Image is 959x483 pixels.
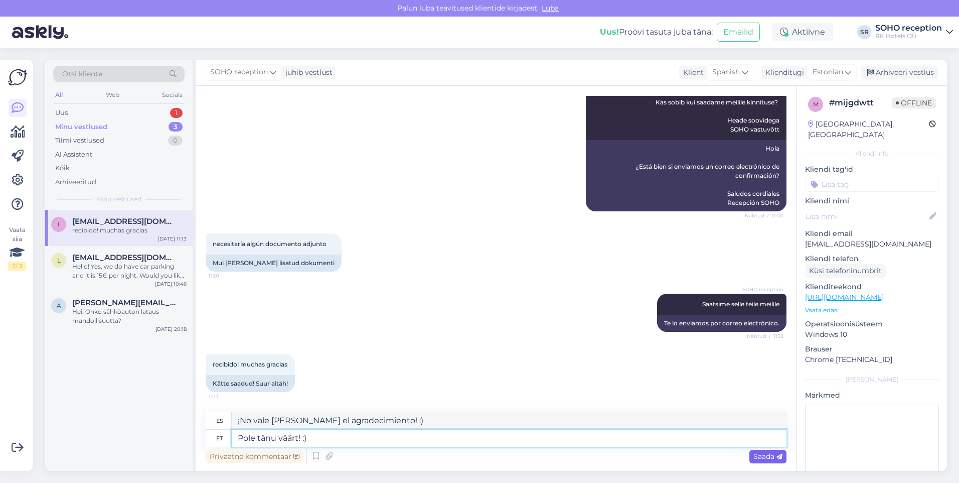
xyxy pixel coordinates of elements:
div: RK Hotels OÜ [875,32,942,40]
span: Saada [753,452,782,461]
div: Vaata siia [8,225,26,271]
div: Web [104,88,121,101]
div: Tiimi vestlused [55,136,104,146]
div: [DATE] 10:46 [155,280,187,288]
span: a [57,302,61,309]
div: Küsi telefoninumbrit [805,264,886,278]
b: Uus! [600,27,619,37]
div: 3 [169,122,183,132]
div: Kätte saadud! Suur aitäh! [206,375,295,392]
div: 0 [168,136,183,146]
span: Otsi kliente [62,69,102,79]
div: Uus [55,108,68,118]
div: 1 [170,108,183,118]
div: Hola ¿Está bien si enviamos un correo electrónico de confirmación? Saludos cordiales Recepción SOHO [586,140,786,211]
input: Lisa nimi [806,211,927,222]
span: Offline [892,97,936,108]
div: Arhiveeri vestlus [861,66,938,79]
span: idi2@onyxsolar.com [72,217,177,226]
div: juhib vestlust [281,67,333,78]
div: Kliendi info [805,149,939,158]
span: SOHO reception [742,286,783,293]
p: Operatsioonisüsteem [805,319,939,329]
span: SOHO reception [210,67,268,78]
p: Chrome [TECHNICAL_ID] [805,354,939,365]
div: [DATE] 20:18 [155,325,187,333]
div: Socials [160,88,185,101]
textarea: Pole tänu väärt! :) [232,430,786,447]
span: Estonian [813,67,843,78]
button: Emailid [717,23,760,42]
p: Kliendi email [805,228,939,239]
p: Brauser [805,344,939,354]
span: lucindaritchie@gmail.com [72,253,177,262]
span: 11:13 [209,393,246,400]
p: Märkmed [805,390,939,401]
p: [EMAIL_ADDRESS][DOMAIN_NAME] [805,239,939,250]
span: anne@saksii.fi [72,298,177,307]
div: Kõik [55,163,70,173]
span: recibido! muchas gracias [213,360,287,368]
div: 2 / 3 [8,262,26,271]
div: Hello! Yes, we do have car parking and it is 15€ per night. Would you like to reserve a parking s... [72,262,187,280]
div: All [53,88,65,101]
div: Mul [PERSON_NAME] lisatud dokumenti [206,255,342,272]
span: Saatsime selle teile meilile [702,300,779,308]
span: m [813,100,819,108]
div: recibido! muchas gracias [72,226,187,235]
p: Kliendi telefon [805,254,939,264]
span: Minu vestlused [96,195,141,204]
div: [DATE] 11:13 [158,235,187,243]
div: Klient [679,67,704,78]
div: [GEOGRAPHIC_DATA], [GEOGRAPHIC_DATA] [808,119,929,140]
p: Kliendi nimi [805,196,939,206]
div: AI Assistent [55,150,92,160]
div: Privaatne kommentaar [206,450,303,463]
div: es [216,412,223,429]
div: Minu vestlused [55,122,107,132]
div: Te lo enviamos por correo electrónico. [657,315,786,332]
input: Lisa tag [805,177,939,192]
div: # mijgdwtt [829,97,892,109]
span: Nähtud ✓ 11:12 [746,332,783,340]
p: Vaata edasi ... [805,306,939,315]
div: [PERSON_NAME] [805,375,939,384]
div: SOHO reception [875,24,942,32]
span: l [57,257,61,264]
textarea: ¡No vale [PERSON_NAME] el agradecimiento! :) [232,412,786,429]
p: Klienditeekond [805,282,939,292]
span: Luba [539,4,562,13]
span: 11:01 [209,272,246,280]
span: necesitaría algún documento adjunto [213,240,327,248]
span: Spanish [712,67,740,78]
a: [URL][DOMAIN_NAME] [805,293,884,302]
p: Kliendi tag'id [805,164,939,175]
div: SR [857,25,871,39]
div: Proovi tasuta juba täna: [600,26,713,38]
span: i [58,220,60,228]
div: et [216,430,223,447]
span: Nähtud ✓ 11:00 [745,212,783,219]
img: Askly Logo [8,68,27,87]
div: Hei! Onko sähköauton lataus mahdollisuutta? [72,307,187,325]
a: SOHO receptionRK Hotels OÜ [875,24,953,40]
p: Windows 10 [805,329,939,340]
div: Arhiveeritud [55,177,96,187]
div: Klienditugi [761,67,804,78]
div: Aktiivne [772,23,833,41]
